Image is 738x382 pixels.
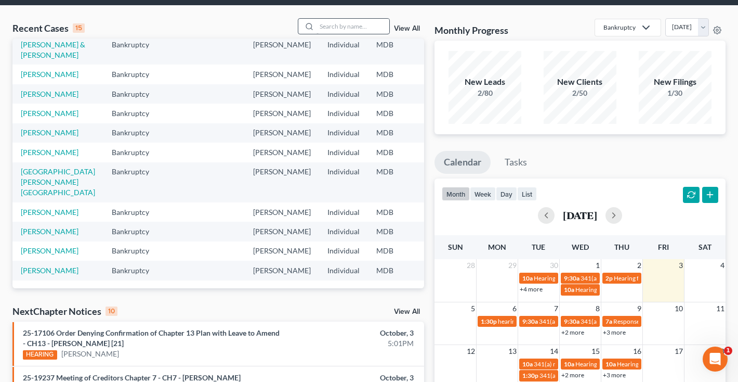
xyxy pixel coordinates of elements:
[442,187,470,201] button: month
[564,360,574,368] span: 10a
[419,84,471,104] td: 13
[561,371,584,379] a: +2 more
[603,328,626,336] a: +3 more
[605,360,616,368] span: 10a
[319,143,368,162] td: Individual
[553,302,559,315] span: 7
[106,307,117,316] div: 10
[434,151,491,174] a: Calendar
[564,286,574,294] span: 10a
[561,328,584,336] a: +2 more
[534,360,634,368] span: 341(a) meeting for [PERSON_NAME]
[719,259,726,272] span: 4
[21,167,95,197] a: [GEOGRAPHIC_DATA][PERSON_NAME][GEOGRAPHIC_DATA]
[522,360,533,368] span: 10a
[572,243,589,251] span: Wed
[563,210,597,221] h2: [DATE]
[419,104,471,123] td: 13
[575,286,656,294] span: Hearing for [PERSON_NAME]
[419,222,471,241] td: 13
[319,202,368,222] td: Individual
[12,22,85,34] div: Recent Cases
[21,70,78,79] a: [PERSON_NAME]
[103,143,168,162] td: Bankruptcy
[368,261,419,280] td: MDB
[636,302,642,315] span: 9
[21,246,78,255] a: [PERSON_NAME]
[319,35,368,65] td: Individual
[61,349,119,359] a: [PERSON_NAME]
[319,162,368,202] td: Individual
[419,65,471,84] td: 13
[319,261,368,280] td: Individual
[103,104,168,123] td: Bankruptcy
[419,162,471,202] td: 7
[575,360,656,368] span: Hearing for [PERSON_NAME]
[581,274,681,282] span: 341(a) meeting for [PERSON_NAME]
[639,88,711,98] div: 1/30
[419,123,471,143] td: 13
[481,317,497,325] span: 1:30p
[466,259,476,272] span: 28
[21,40,85,59] a: [PERSON_NAME] & [PERSON_NAME]
[617,360,698,368] span: Hearing for [PERSON_NAME]
[549,259,559,272] span: 30
[419,261,471,280] td: 13
[507,259,518,272] span: 29
[103,123,168,143] td: Bankruptcy
[23,328,280,348] a: 25-17106 Order Denying Confirmation of Chapter 13 Plan with Leave to Amend - CH13 - [PERSON_NAME]...
[715,345,726,358] span: 18
[522,372,538,379] span: 1:30p
[245,241,319,261] td: [PERSON_NAME]
[368,35,419,65] td: MDB
[522,274,533,282] span: 10a
[715,302,726,315] span: 11
[23,373,241,382] a: 25-19237 Meeting of Creditors Chapter 7 - CH7 - [PERSON_NAME]
[245,162,319,202] td: [PERSON_NAME]
[73,23,85,33] div: 15
[317,19,389,34] input: Search by name...
[245,104,319,123] td: [PERSON_NAME]
[245,261,319,280] td: [PERSON_NAME]
[319,84,368,104] td: Individual
[291,338,414,349] div: 5:01PM
[21,90,78,98] a: [PERSON_NAME]
[319,123,368,143] td: Individual
[564,274,579,282] span: 9:30a
[368,162,419,202] td: MDB
[21,128,78,137] a: [PERSON_NAME]
[103,65,168,84] td: Bankruptcy
[658,243,669,251] span: Fri
[245,143,319,162] td: [PERSON_NAME]
[603,23,636,32] div: Bankruptcy
[319,104,368,123] td: Individual
[470,187,496,201] button: week
[639,76,711,88] div: New Filings
[103,84,168,104] td: Bankruptcy
[103,202,168,222] td: Bankruptcy
[368,241,419,261] td: MDB
[245,202,319,222] td: [PERSON_NAME]
[103,162,168,202] td: Bankruptcy
[419,241,471,261] td: 13
[495,151,536,174] a: Tasks
[614,243,629,251] span: Thu
[368,143,419,162] td: MDB
[564,317,579,325] span: 9:30a
[319,65,368,84] td: Individual
[21,227,78,236] a: [PERSON_NAME]
[368,222,419,241] td: MDB
[678,259,684,272] span: 3
[245,222,319,241] td: [PERSON_NAME]
[674,345,684,358] span: 17
[496,187,517,201] button: day
[103,261,168,280] td: Bankruptcy
[517,187,537,201] button: list
[520,285,543,293] a: +4 more
[449,88,521,98] div: 2/80
[291,328,414,338] div: October, 3
[498,317,578,325] span: hearing for [PERSON_NAME]
[466,345,476,358] span: 12
[699,243,711,251] span: Sat
[636,259,642,272] span: 2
